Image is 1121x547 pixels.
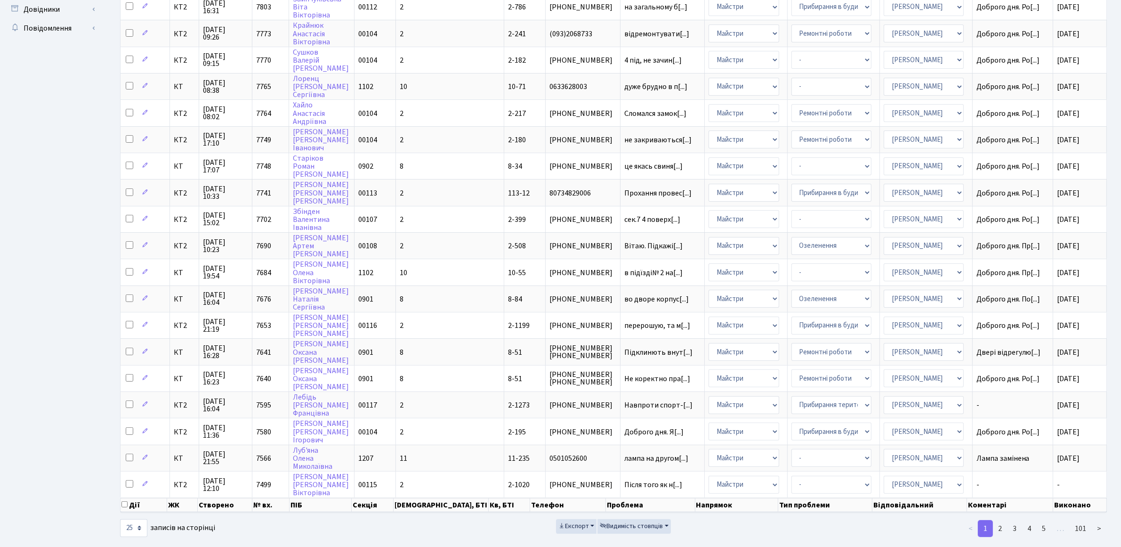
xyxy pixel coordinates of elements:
[508,135,526,145] span: 2-180
[293,180,349,206] a: [PERSON_NAME][PERSON_NAME][PERSON_NAME]
[400,29,403,39] span: 2
[203,398,248,413] span: [DATE] 16:04
[556,519,597,534] button: Експорт
[976,135,1040,145] span: Доброго дня. Ро[...]
[174,136,195,144] span: КТ2
[256,268,271,278] span: 7684
[256,453,271,464] span: 7566
[174,375,195,383] span: КТ
[624,188,692,198] span: Прохання провес[...]
[174,57,195,64] span: КТ2
[174,3,195,11] span: КТ2
[400,188,403,198] span: 2
[1057,188,1080,198] span: [DATE]
[174,216,195,223] span: КТ2
[549,3,616,11] span: [PHONE_NUMBER]
[976,374,1040,384] span: Доброго дня. Ро[...]
[293,100,326,127] a: ХайлоАнастасіяАндріївна
[358,161,373,171] span: 0902
[549,401,616,409] span: [PHONE_NUMBER]
[1057,268,1080,278] span: [DATE]
[624,294,689,304] span: во дворе корпус[...]
[358,427,377,437] span: 00104
[1057,161,1080,171] span: [DATE]
[203,185,248,200] span: [DATE] 10:33
[976,188,1040,198] span: Доброго дня. Ро[...]
[358,294,373,304] span: 0901
[508,268,526,278] span: 10-55
[549,189,616,197] span: 80734829006
[394,498,489,512] th: [DEMOGRAPHIC_DATA], БТІ
[203,265,248,280] span: [DATE] 19:54
[549,216,616,223] span: [PHONE_NUMBER]
[256,241,271,251] span: 7690
[293,286,349,312] a: [PERSON_NAME]НаталіяСергіївна
[606,498,695,512] th: Проблема
[549,136,616,144] span: [PHONE_NUMBER]
[1057,135,1080,145] span: [DATE]
[1036,520,1051,537] a: 5
[976,455,1049,462] span: Лампа замінена
[695,498,779,512] th: Напрямок
[203,159,248,174] span: [DATE] 17:07
[549,295,616,303] span: [PHONE_NUMBER]
[256,400,271,410] span: 7595
[203,238,248,253] span: [DATE] 10:23
[508,55,526,65] span: 2-182
[256,320,271,331] span: 7653
[624,374,690,384] span: Не коректно пра[...]
[600,522,663,531] span: Видимість стовпців
[252,498,289,512] th: № вх.
[549,428,616,436] span: [PHONE_NUMBER]
[508,453,530,464] span: 11-235
[1057,82,1080,92] span: [DATE]
[358,268,373,278] span: 1102
[549,83,616,90] span: 0633628003
[530,498,606,512] th: Телефон
[358,2,377,12] span: 00112
[256,135,271,145] span: 7749
[400,161,403,171] span: 8
[293,445,332,472] a: Луб'янаОленаМиколаївна
[558,522,589,531] span: Експорт
[976,2,1040,12] span: Доброго дня. Ро[...]
[976,55,1040,65] span: Доброго дня. Ро[...]
[174,242,195,250] span: КТ2
[167,498,198,512] th: ЖК
[358,55,377,65] span: 00104
[358,82,373,92] span: 1102
[290,498,352,512] th: ПІБ
[174,189,195,197] span: КТ2
[549,322,616,329] span: [PHONE_NUMBER]
[293,339,349,366] a: [PERSON_NAME]Оксана[PERSON_NAME]
[400,400,403,410] span: 2
[1057,427,1080,437] span: [DATE]
[549,110,616,117] span: [PHONE_NUMBER]
[256,161,271,171] span: 7748
[203,212,248,227] span: [DATE] 15:02
[174,163,195,170] span: КТ
[549,344,616,359] span: [PHONE_NUMBER] [PHONE_NUMBER]
[256,480,271,490] span: 7499
[976,82,1040,92] span: Доброго дня. Ро[...]
[1053,498,1107,512] th: Виконано
[358,453,373,464] span: 1207
[256,2,271,12] span: 7803
[121,498,167,512] th: Дії
[293,47,349,73] a: СушковВалерій[PERSON_NAME]
[400,294,403,304] span: 8
[508,400,530,410] span: 2-1273
[1022,520,1037,537] a: 4
[508,374,522,384] span: 8-51
[203,424,248,439] span: [DATE] 11:36
[293,366,349,392] a: [PERSON_NAME]Оксана[PERSON_NAME]
[293,127,349,153] a: [PERSON_NAME][PERSON_NAME]Іванович
[624,480,682,490] span: Після того як н[...]
[508,320,530,331] span: 2-1199
[624,241,683,251] span: Вітаю. Підкажі[...]
[203,371,248,386] span: [DATE] 16:23
[400,320,403,331] span: 2
[872,498,967,512] th: Відповідальний
[508,214,526,225] span: 2-399
[400,214,403,225] span: 2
